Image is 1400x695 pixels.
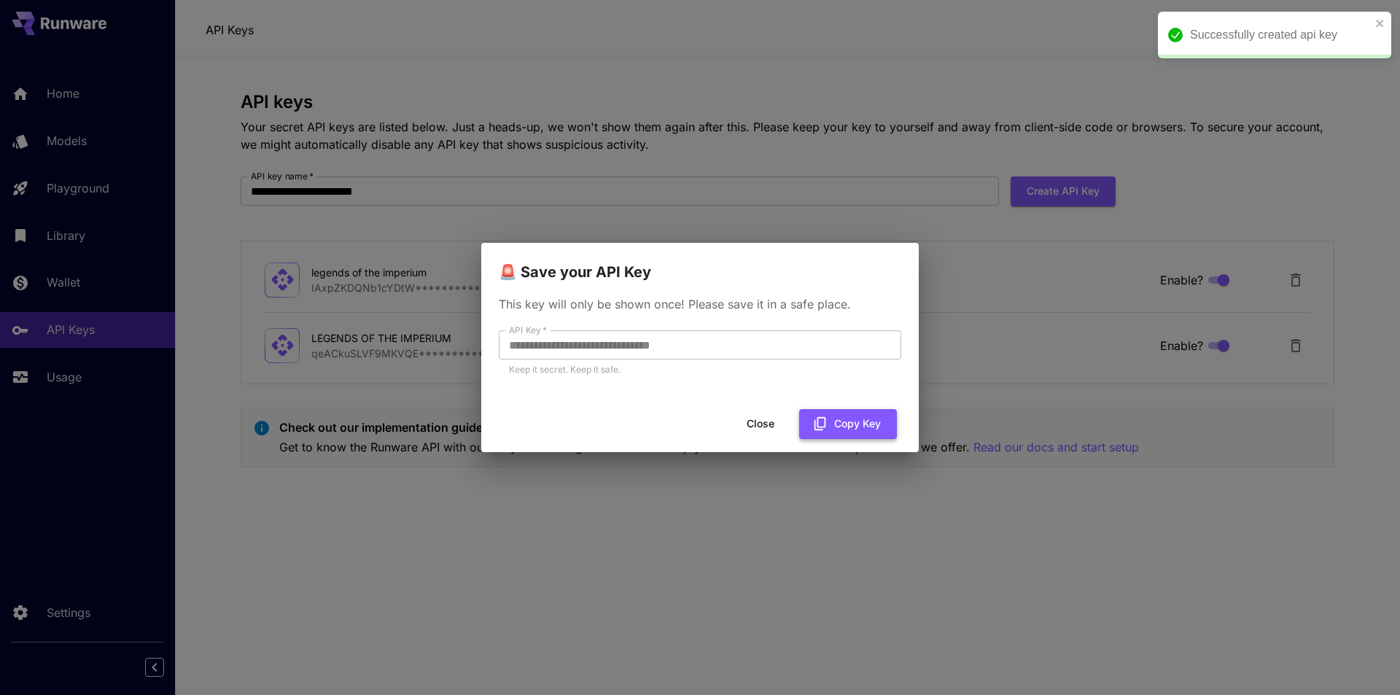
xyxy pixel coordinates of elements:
p: This key will only be shown once! Please save it in a safe place. [499,295,901,313]
button: Close [728,409,793,439]
p: Keep it secret. Keep it safe. [509,362,891,377]
label: API Key [509,324,547,336]
div: Successfully created api key [1190,26,1371,44]
button: close [1375,18,1385,29]
h2: 🚨 Save your API Key [481,243,919,284]
button: Copy Key [799,409,897,439]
